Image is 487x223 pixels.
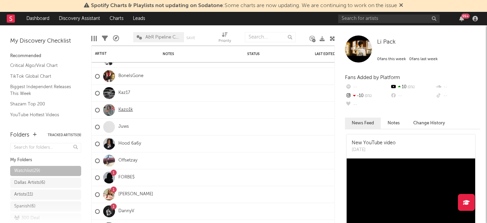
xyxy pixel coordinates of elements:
[14,167,40,175] div: Watchlist ( 29 )
[95,52,146,56] div: Artist
[377,39,396,45] span: Li Pack
[118,90,130,96] a: Kaz17
[48,133,81,137] button: Tracked Artists(9)
[10,131,29,139] div: Folders
[91,29,97,48] div: Edit Columns
[352,140,396,147] div: New YouTube video
[163,52,230,56] div: Notes
[10,37,81,45] div: My Discovery Checklist
[10,73,74,80] a: TikTok Global Chart
[407,118,452,129] button: Change History
[128,12,150,25] a: Leads
[461,14,470,19] div: 99 +
[10,201,81,212] a: Spanish(6)
[186,36,195,40] button: Save
[435,92,480,100] div: --
[352,147,396,153] div: [DATE]
[10,83,74,97] a: Biggest Independent Releases This Week
[118,124,129,130] a: Juws
[459,16,464,21] button: 99+
[377,57,406,61] span: 0 fans this week
[22,12,54,25] a: Dashboard
[102,29,108,48] div: Filters
[10,62,74,69] a: Critical Algo/Viral Chart
[14,191,33,199] div: Artists ( 11 )
[390,83,435,92] div: 10
[118,192,153,197] a: [PERSON_NAME]
[118,73,143,79] a: BoneIsGone
[105,12,128,25] a: Charts
[218,29,231,48] div: Priority
[118,208,134,214] a: DannyV
[245,32,296,42] input: Search...
[118,158,137,164] a: Offsetzay
[390,92,435,100] div: --
[345,75,400,80] span: Fans Added by Platform
[247,52,291,56] div: Status
[118,175,135,180] a: FORBE$
[118,141,141,147] a: Hood 6a6y
[315,52,339,56] div: Last Edited
[218,37,231,45] div: Priority
[10,156,81,164] div: My Folders
[345,83,390,92] div: --
[145,35,181,40] span: A&R Pipeline Collaboration Official
[54,12,105,25] a: Discovery Assistant
[14,179,45,187] div: Dallas Artists ( 6 )
[118,107,133,113] a: Kazo1k
[345,118,381,129] button: News Feed
[10,178,81,188] a: Dallas Artists(6)
[407,85,415,89] span: 0 %
[377,39,396,46] a: Li Pack
[381,118,407,129] button: Notes
[14,202,36,210] div: Spanish ( 6 )
[364,94,372,98] span: 0 %
[435,83,480,92] div: --
[10,111,74,119] a: YouTube Hottest Videos
[10,190,81,200] a: Artists(11)
[377,57,438,61] span: 0 fans last week
[91,3,397,8] span: : Some charts are now updating. We are continuing to work on the issue
[338,15,440,23] input: Search for artists
[10,143,81,153] input: Search for folders...
[10,52,81,60] div: Recommended
[113,29,119,48] div: A&R Pipeline
[345,100,390,109] div: --
[10,100,74,108] a: Shazam Top 200
[91,3,223,8] span: Spotify Charts & Playlists not updating on Sodatone
[10,166,81,176] a: Watchlist(29)
[345,92,390,100] div: -10
[399,3,403,8] span: Dismiss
